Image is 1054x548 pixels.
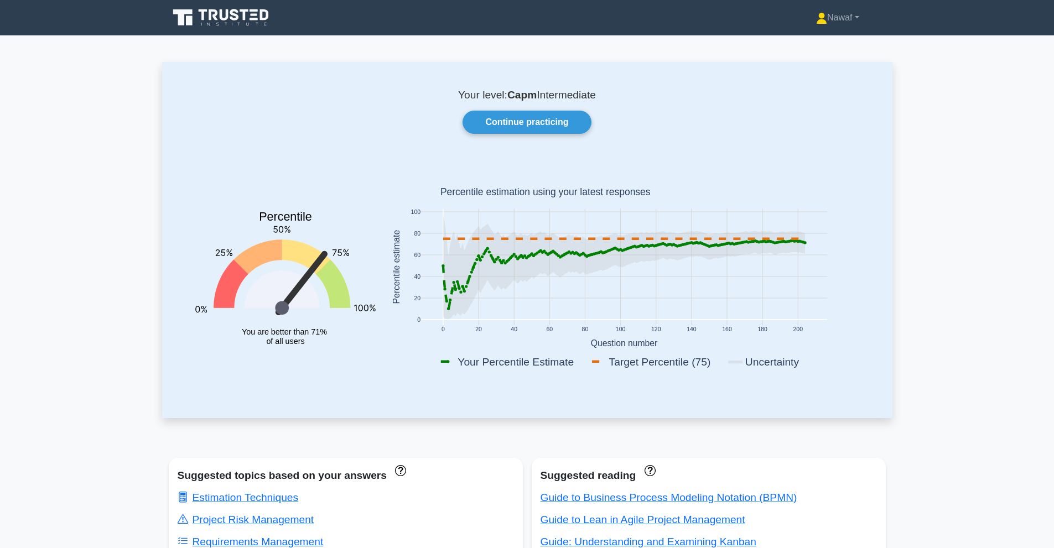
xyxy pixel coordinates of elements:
a: Guide: Understanding and Examining Kanban [541,536,756,547]
text: 100 [615,327,625,333]
a: Guide to Lean in Agile Project Management [541,514,745,525]
text: 200 [793,327,803,333]
a: Requirements Management [178,536,324,547]
p: Your level: Intermediate [189,88,866,102]
a: Continue practicing [463,111,591,134]
text: Percentile estimate [391,230,401,304]
text: 60 [414,252,420,258]
a: Project Risk Management [178,514,314,525]
text: 40 [414,274,420,280]
text: 40 [511,327,517,333]
text: 0 [417,317,420,323]
text: 160 [722,327,732,333]
text: 20 [414,295,420,301]
text: 20 [475,327,482,333]
tspan: of all users [266,337,304,346]
a: Estimation Techniques [178,492,299,503]
a: These topics have been answered less than 50% correct. Topics disapear when you answer questions ... [392,464,406,476]
a: These concepts have been answered less than 50% correct. The guides disapear when you answer ques... [641,464,655,476]
text: 180 [757,327,767,333]
text: Percentile estimation using your latest responses [440,187,650,198]
tspan: You are better than 71% [242,327,327,336]
a: Nawaf [790,7,885,29]
text: 80 [414,231,420,237]
div: Suggested topics based on your answers [178,467,514,484]
div: Suggested reading [541,467,877,484]
text: Percentile [259,211,312,224]
text: 120 [651,327,661,333]
text: 0 [441,327,444,333]
a: Guide to Business Process Modeling Notation (BPMN) [541,492,797,503]
text: 140 [687,327,697,333]
text: 60 [546,327,553,333]
text: Question number [590,338,657,348]
text: 80 [581,327,588,333]
b: Capm [507,89,537,101]
text: 100 [411,209,420,215]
